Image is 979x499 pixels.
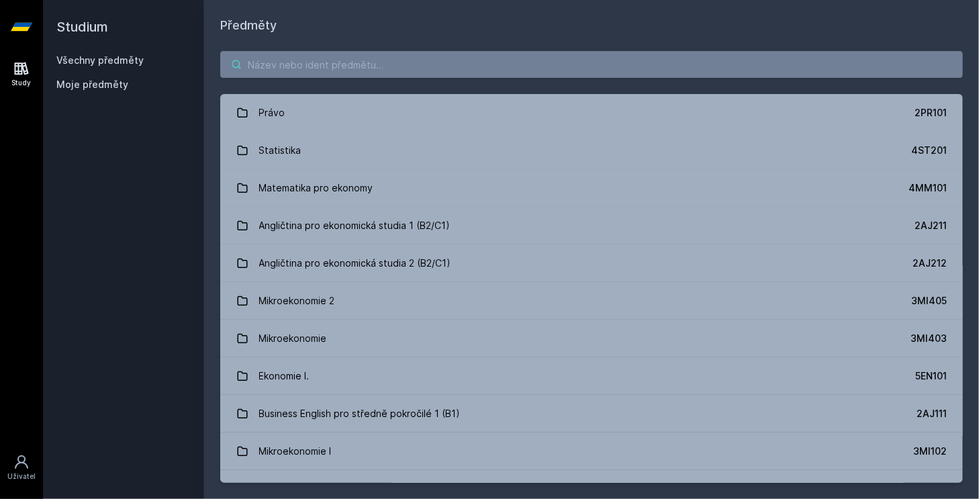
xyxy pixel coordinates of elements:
[911,332,947,345] div: 3MI403
[220,282,963,320] a: Mikroekonomie 2 3MI405
[259,212,451,239] div: Angličtina pro ekonomická studia 1 (B2/C1)
[915,106,947,120] div: 2PR101
[259,400,461,427] div: Business English pro středně pokročilé 1 (B1)
[220,244,963,282] a: Angličtina pro ekonomická studia 2 (B2/C1) 2AJ212
[259,325,327,352] div: Mikroekonomie
[259,137,301,164] div: Statistika
[259,175,373,201] div: Matematika pro ekonomy
[911,294,947,308] div: 3MI405
[910,482,947,496] div: 5HD200
[220,433,963,470] a: Mikroekonomie I 3MI102
[220,94,963,132] a: Právo 2PR101
[908,181,947,195] div: 4MM101
[3,447,40,488] a: Uživatel
[12,78,32,88] div: Study
[220,395,963,433] a: Business English pro středně pokročilé 1 (B1) 2AJ111
[220,16,963,35] h1: Předměty
[220,132,963,169] a: Statistika 4ST201
[220,207,963,244] a: Angličtina pro ekonomická studia 1 (B2/C1) 2AJ211
[3,54,40,95] a: Study
[917,407,947,420] div: 2AJ111
[259,250,451,277] div: Angličtina pro ekonomická studia 2 (B2/C1)
[915,369,947,383] div: 5EN101
[220,169,963,207] a: Matematika pro ekonomy 4MM101
[259,363,310,390] div: Ekonomie I.
[56,78,128,91] span: Moje předměty
[259,438,332,465] div: Mikroekonomie I
[259,99,285,126] div: Právo
[220,357,963,395] a: Ekonomie I. 5EN101
[913,257,947,270] div: 2AJ212
[913,445,947,458] div: 3MI102
[911,144,947,157] div: 4ST201
[56,54,144,66] a: Všechny předměty
[220,320,963,357] a: Mikroekonomie 3MI403
[7,471,36,482] div: Uživatel
[915,219,947,232] div: 2AJ211
[259,287,335,314] div: Mikroekonomie 2
[220,51,963,78] input: Název nebo ident předmětu…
